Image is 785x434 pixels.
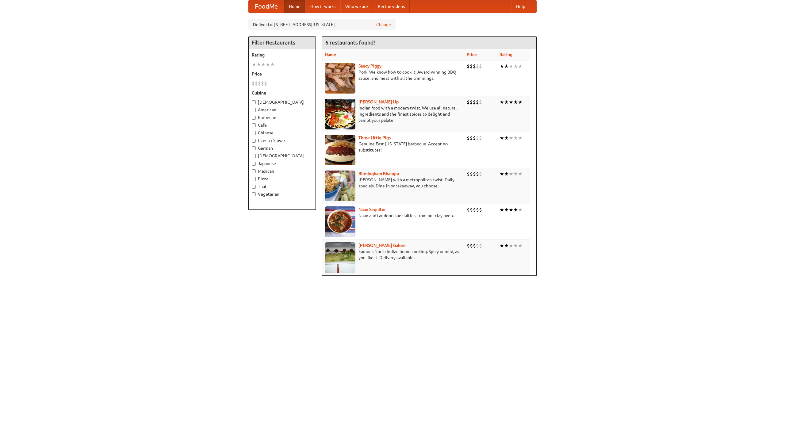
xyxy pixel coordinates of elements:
[467,99,470,106] li: $
[325,40,375,45] ng-pluralize: 6 restaurants found!
[500,63,504,70] li: ★
[252,185,256,189] input: Thai
[504,99,509,106] li: ★
[325,242,355,273] img: currygalore.jpg
[264,80,267,87] li: $
[340,0,373,13] a: Who we are
[509,99,513,106] li: ★
[252,162,256,166] input: Japanese
[518,171,523,177] li: ★
[258,80,261,87] li: $
[473,206,476,213] li: $
[252,177,256,181] input: Pizza
[473,99,476,106] li: $
[252,169,256,173] input: Mexican
[325,99,355,129] img: curryup.jpg
[252,114,312,121] label: Barbecue
[252,107,312,113] label: American
[509,206,513,213] li: ★
[470,242,473,249] li: $
[284,0,305,13] a: Home
[252,191,312,197] label: Vegetarian
[252,183,312,190] label: Thai
[261,80,264,87] li: $
[252,71,312,77] h5: Price
[513,135,518,141] li: ★
[270,61,275,68] li: ★
[518,135,523,141] li: ★
[511,0,530,13] a: Help
[358,207,386,212] a: Naan Sequitur
[305,0,340,13] a: How it works
[252,90,312,96] h5: Cuisine
[256,61,261,68] li: ★
[513,99,518,106] li: ★
[252,139,256,143] input: Czech / Slovak
[325,105,462,123] p: Indian food with a modern twist. We use all-natural ingredients and the finest spices to delight ...
[249,36,316,49] h4: Filter Restaurants
[358,135,391,140] a: Three Little Pigs
[473,63,476,70] li: $
[325,141,462,153] p: Genuine East [US_STATE] barbecue. Accept no substitutes!
[252,160,312,167] label: Japanese
[476,171,479,177] li: $
[467,135,470,141] li: $
[252,192,256,196] input: Vegetarian
[479,63,482,70] li: $
[513,242,518,249] li: ★
[500,99,504,106] li: ★
[518,206,523,213] li: ★
[358,171,399,176] a: Birmingham Bhangra
[509,63,513,70] li: ★
[500,206,504,213] li: ★
[358,243,406,248] b: [PERSON_NAME] Galore
[473,242,476,249] li: $
[476,135,479,141] li: $
[476,99,479,106] li: $
[513,63,518,70] li: ★
[504,135,509,141] li: ★
[252,153,312,159] label: [DEMOGRAPHIC_DATA]
[479,99,482,106] li: $
[325,69,462,81] p: Pork. We know how to cook it. Award-winning BBQ sauce, and meat with all the trimmings.
[473,135,476,141] li: $
[504,242,509,249] li: ★
[509,171,513,177] li: ★
[252,145,312,151] label: German
[518,63,523,70] li: ★
[252,168,312,174] label: Mexican
[252,108,256,112] input: American
[252,130,312,136] label: Chinese
[252,154,256,158] input: [DEMOGRAPHIC_DATA]
[500,52,512,57] a: Rating
[518,242,523,249] li: ★
[500,242,504,249] li: ★
[470,63,473,70] li: $
[500,171,504,177] li: ★
[325,52,336,57] a: Name
[470,135,473,141] li: $
[504,63,509,70] li: ★
[504,206,509,213] li: ★
[358,63,381,68] a: Saucy Piggy
[467,52,477,57] a: Price
[470,99,473,106] li: $
[373,0,410,13] a: Recipe videos
[467,242,470,249] li: $
[325,63,355,94] img: saucy.jpg
[358,99,399,104] b: [PERSON_NAME] Up
[467,63,470,70] li: $
[467,171,470,177] li: $
[252,61,256,68] li: ★
[261,61,266,68] li: ★
[500,135,504,141] li: ★
[255,80,258,87] li: $
[476,242,479,249] li: $
[252,176,312,182] label: Pizza
[325,135,355,165] img: littlepigs.jpg
[467,206,470,213] li: $
[249,0,284,13] a: FoodMe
